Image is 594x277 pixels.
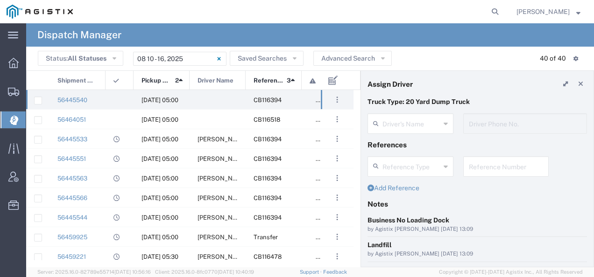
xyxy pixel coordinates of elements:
[155,269,254,275] span: Client: 2025.16.0-8fc0770
[313,51,392,66] button: Advanced Search
[368,225,587,234] div: by Agistix [PERSON_NAME] [DATE] 13:09
[331,211,344,224] button: ...
[37,23,121,47] h4: Dispatch Manager
[331,172,344,185] button: ...
[141,97,178,104] span: 08/12/2025, 05:00
[57,253,86,260] a: 56459221
[57,97,87,104] a: 56445540
[57,194,87,201] a: 56445566
[323,269,347,275] a: Feedback
[336,212,338,223] span: . . .
[336,192,338,203] span: . . .
[516,6,581,17] button: [PERSON_NAME]
[198,136,248,143] span: Walter Zavala
[57,175,87,182] a: 56445563
[254,234,278,241] span: Transfer
[218,269,254,275] span: [DATE] 10:40:19
[254,116,280,123] span: CB116518
[254,155,282,162] span: CB116394
[336,231,338,242] span: . . .
[331,113,344,126] button: ...
[57,136,87,143] a: 56445533
[331,132,344,145] button: ...
[336,114,338,125] span: . . .
[57,155,86,162] a: 56445551
[368,250,587,258] div: by Agistix [PERSON_NAME] [DATE] 13:09
[331,250,344,263] button: ...
[439,268,583,276] span: Copyright © [DATE]-[DATE] Agistix Inc., All Rights Reserved
[141,175,178,182] span: 08/12/2025, 05:00
[141,234,178,241] span: 08/12/2025, 05:00
[254,175,282,182] span: CB116394
[336,153,338,164] span: . . .
[368,240,587,250] div: Landfill
[368,215,587,225] div: Business No Loading Dock
[254,71,283,90] span: Reference
[68,55,106,62] span: All Statuses
[57,214,87,221] a: 56445544
[254,136,282,143] span: CB116394
[7,5,73,19] img: logo
[331,93,344,106] button: ...
[287,71,291,90] span: 3
[540,54,566,63] div: 40 of 40
[254,253,282,260] span: CB116478
[57,116,86,123] a: 56464051
[37,269,151,275] span: Server: 2025.16.0-82789e55714
[57,71,95,90] span: Shipment No.
[141,116,178,123] span: 08/12/2025, 05:00
[198,155,248,162] span: Benjamin Silva
[336,94,338,105] span: . . .
[198,175,248,182] span: Juan Ayala
[336,173,338,184] span: . . .
[38,51,123,66] button: Status:All Statuses
[230,51,304,66] button: Saved Searches
[331,191,344,204] button: ...
[368,97,587,107] p: Truck Type: 20 Yard Dump Truck
[336,133,338,145] span: . . .
[198,214,248,221] span: Brandon Zambrano
[254,194,282,201] span: CB116394
[368,200,587,208] h4: Notes
[300,269,323,275] a: Support
[175,71,179,90] span: 2
[368,80,413,88] h4: Assign Driver
[198,71,233,90] span: Driver Name
[254,97,282,104] span: CB116394
[57,234,87,241] a: 56459925
[141,71,172,90] span: Pickup Date and Time
[198,194,248,201] span: Luis Ayala
[198,234,248,241] span: Oscar Cisneros
[254,214,282,221] span: CB116394
[141,136,178,143] span: 08/12/2025, 05:00
[141,155,178,162] span: 08/12/2025, 05:00
[331,152,344,165] button: ...
[141,194,178,201] span: 08/12/2025, 05:00
[516,7,570,17] span: Jessica Carr
[198,253,248,260] span: Balraj Virk
[141,214,178,221] span: 08/12/2025, 05:00
[368,140,587,149] h4: References
[114,269,151,275] span: [DATE] 10:56:16
[141,253,178,260] span: 08/12/2025, 05:30
[331,230,344,243] button: ...
[368,184,419,192] a: Add Reference
[336,251,338,262] span: . . .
